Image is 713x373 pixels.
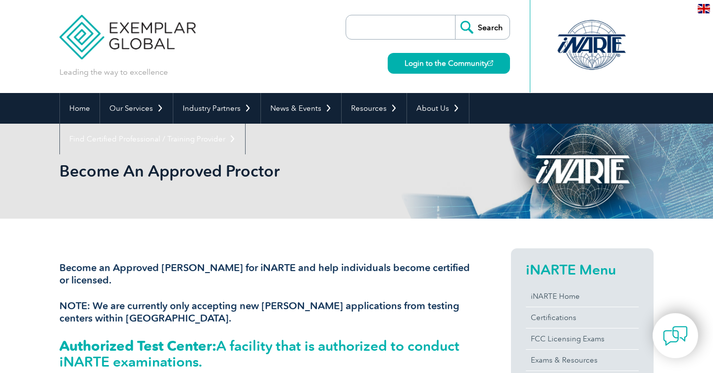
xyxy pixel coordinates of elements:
[59,163,475,179] h2: Become An Approved Proctor
[407,93,469,124] a: About Us
[526,307,639,328] a: Certifications
[455,15,509,39] input: Search
[526,328,639,349] a: FCC Licensing Exams
[663,324,688,348] img: contact-chat.png
[342,93,407,124] a: Resources
[59,262,475,286] h3: Become an Approved [PERSON_NAME] for iNARTE and help individuals become certified or licensed.
[59,300,475,325] h3: NOTE: We are currently only accepting new [PERSON_NAME] applications from testing centers within ...
[388,53,510,74] a: Login to the Community
[526,262,639,278] h2: iNARTE Menu
[173,93,260,124] a: Industry Partners
[526,286,639,307] a: iNARTE Home
[59,67,168,78] p: Leading the way to excellence
[59,338,475,370] h2: A facility that is authorized to conduct iNARTE examinations.
[100,93,173,124] a: Our Services
[698,4,710,13] img: en
[59,337,216,354] strong: Authorized Test Center:
[261,93,341,124] a: News & Events
[526,350,639,371] a: Exams & Resources
[60,124,245,154] a: Find Certified Professional / Training Provider
[60,93,100,124] a: Home
[488,60,493,66] img: open_square.png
